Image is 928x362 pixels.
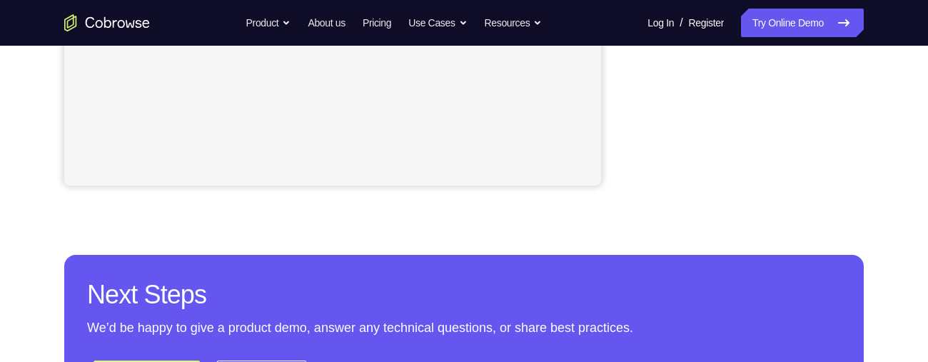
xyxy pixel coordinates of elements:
a: Log In [647,9,674,37]
a: About us [308,9,345,37]
button: Resources [485,9,543,37]
h2: Next Steps [87,278,841,312]
p: We’d be happy to give a product demo, answer any technical questions, or share best practices. [87,318,841,338]
a: Go to the home page [64,14,150,31]
button: Use Cases [408,9,467,37]
a: Register [689,9,724,37]
a: Pricing [363,9,391,37]
span: / [680,14,682,31]
a: Try Online Demo [741,9,864,37]
button: Product [246,9,291,37]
